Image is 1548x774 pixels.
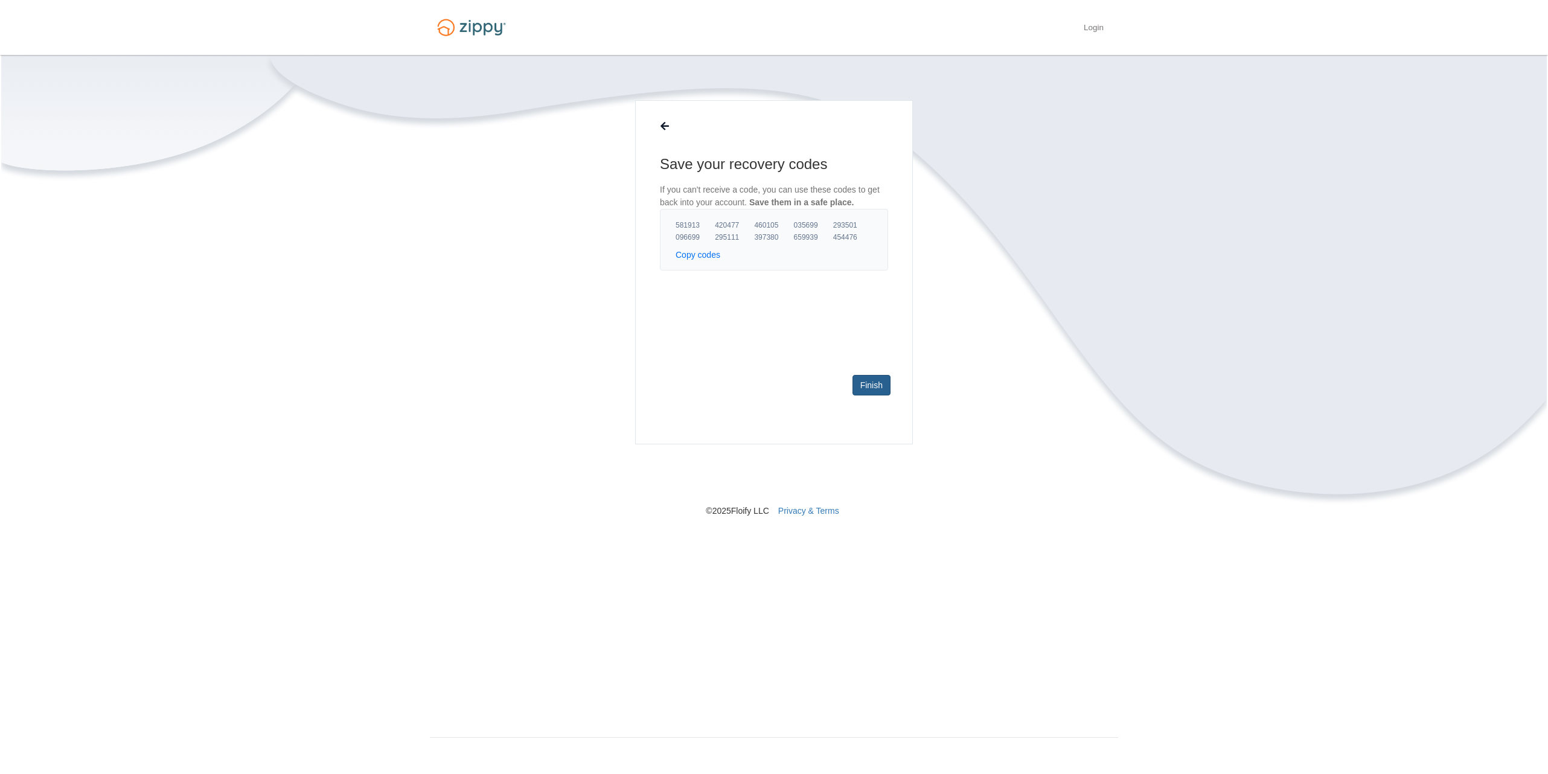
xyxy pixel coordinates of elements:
span: 659939 [794,232,833,242]
span: 397380 [754,232,793,242]
p: If you can't receive a code, you can use these codes to get back into your account. [660,184,888,209]
span: Save them in a safe place. [749,197,854,207]
img: Logo [430,13,513,42]
h1: Save your recovery codes [660,155,888,174]
span: 454476 [833,232,872,242]
span: 096699 [676,232,715,242]
button: Copy codes [676,249,720,261]
span: 460105 [754,220,793,230]
span: 293501 [833,220,872,230]
nav: © 2025 Floify LLC [430,444,1118,517]
a: Privacy & Terms [778,506,839,516]
span: 420477 [715,220,754,230]
span: 581913 [676,220,715,230]
span: 295111 [715,232,754,242]
a: Finish [852,375,891,395]
a: Login [1084,23,1104,35]
span: 035699 [794,220,833,230]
